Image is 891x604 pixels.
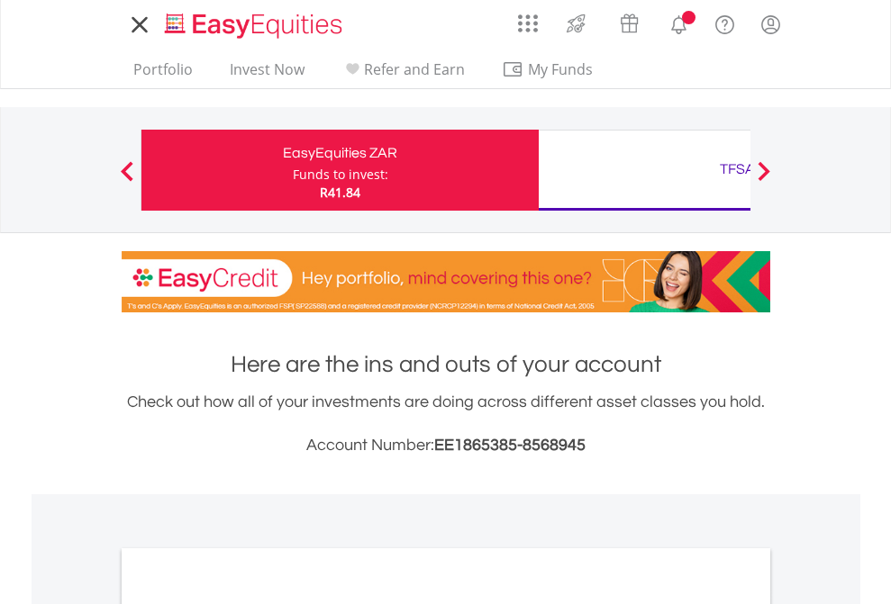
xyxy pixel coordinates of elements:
a: Refer and Earn [334,60,472,88]
h3: Account Number: [122,433,770,458]
a: My Profile [748,5,794,44]
button: Next [746,170,782,188]
a: Portfolio [126,60,200,88]
a: Invest Now [223,60,312,88]
img: thrive-v2.svg [561,9,591,38]
span: Refer and Earn [364,59,465,79]
a: Vouchers [603,5,656,38]
img: grid-menu-icon.svg [518,14,538,33]
img: vouchers-v2.svg [614,9,644,38]
h1: Here are the ins and outs of your account [122,348,770,381]
button: Previous [109,170,145,188]
img: EasyEquities_Logo.png [161,11,350,41]
a: Home page [158,5,350,41]
div: EasyEquities ZAR [152,140,528,166]
a: FAQ's and Support [702,5,748,41]
div: Funds to invest: [293,166,388,184]
span: EE1865385-8568945 [434,437,586,454]
div: Check out how all of your investments are doing across different asset classes you hold. [122,390,770,458]
a: Notifications [656,5,702,41]
span: My Funds [502,58,620,81]
span: R41.84 [320,184,360,201]
img: EasyCredit Promotion Banner [122,251,770,312]
a: AppsGrid [506,5,550,33]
